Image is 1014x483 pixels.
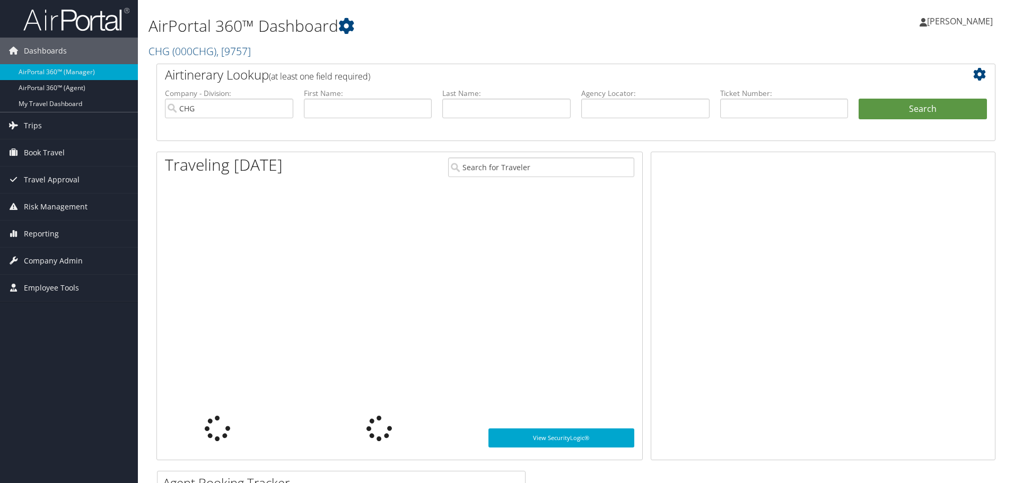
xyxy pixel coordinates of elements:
span: Reporting [24,221,59,247]
span: Book Travel [24,139,65,166]
input: Search for Traveler [448,157,634,177]
span: , [ 9757 ] [216,44,251,58]
label: Ticket Number: [720,88,849,99]
span: ( 000CHG ) [172,44,216,58]
span: Trips [24,112,42,139]
a: [PERSON_NAME] [920,5,1003,37]
label: Last Name: [442,88,571,99]
button: Search [859,99,987,120]
label: Company - Division: [165,88,293,99]
h1: AirPortal 360™ Dashboard [148,15,719,37]
label: First Name: [304,88,432,99]
span: Risk Management [24,194,88,220]
label: Agency Locator: [581,88,710,99]
span: Company Admin [24,248,83,274]
img: airportal-logo.png [23,7,129,32]
span: [PERSON_NAME] [927,15,993,27]
h1: Traveling [DATE] [165,154,283,176]
span: Employee Tools [24,275,79,301]
h2: Airtinerary Lookup [165,66,917,84]
a: View SecurityLogic® [488,428,634,447]
a: CHG [148,44,251,58]
span: (at least one field required) [269,71,370,82]
span: Travel Approval [24,166,80,193]
span: Dashboards [24,38,67,64]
